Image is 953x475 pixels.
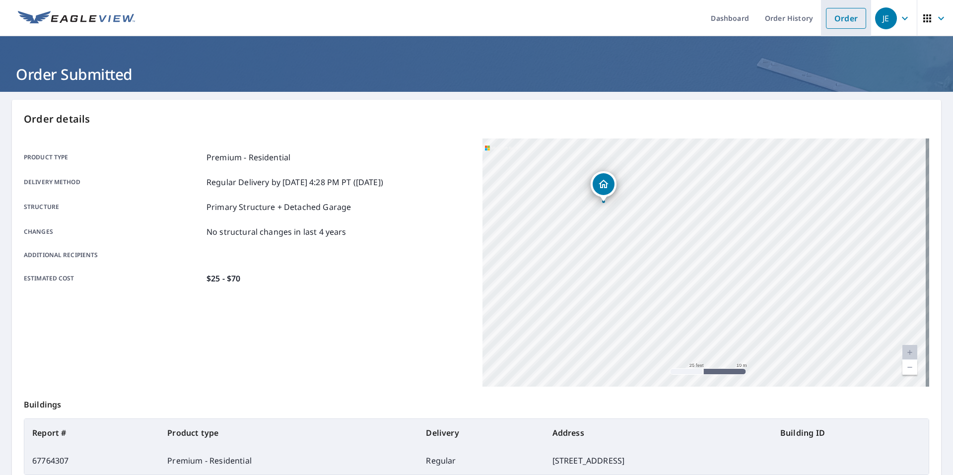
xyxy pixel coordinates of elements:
th: Product type [159,419,418,447]
th: Building ID [772,419,929,447]
p: Additional recipients [24,251,203,260]
th: Report # [24,419,159,447]
p: Primary Structure + Detached Garage [206,201,351,213]
td: Premium - Residential [159,447,418,475]
p: $25 - $70 [206,272,240,284]
a: Current Level 20, Zoom Out [902,360,917,375]
p: Regular Delivery by [DATE] 4:28 PM PT ([DATE]) [206,176,383,188]
p: Changes [24,226,203,238]
p: Product type [24,151,203,163]
p: Premium - Residential [206,151,290,163]
a: Order [826,8,866,29]
a: Current Level 20, Zoom In Disabled [902,345,917,360]
td: 67764307 [24,447,159,475]
img: EV Logo [18,11,135,26]
p: No structural changes in last 4 years [206,226,346,238]
h1: Order Submitted [12,64,941,84]
p: Buildings [24,387,929,418]
div: JE [875,7,897,29]
div: Dropped pin, building 1, Residential property, 11824 Murre Ct Waldorf, MD 20601 [591,171,616,202]
th: Delivery [418,419,544,447]
p: Structure [24,201,203,213]
td: [STREET_ADDRESS] [545,447,772,475]
p: Order details [24,112,929,127]
th: Address [545,419,772,447]
p: Delivery method [24,176,203,188]
td: Regular [418,447,544,475]
p: Estimated cost [24,272,203,284]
